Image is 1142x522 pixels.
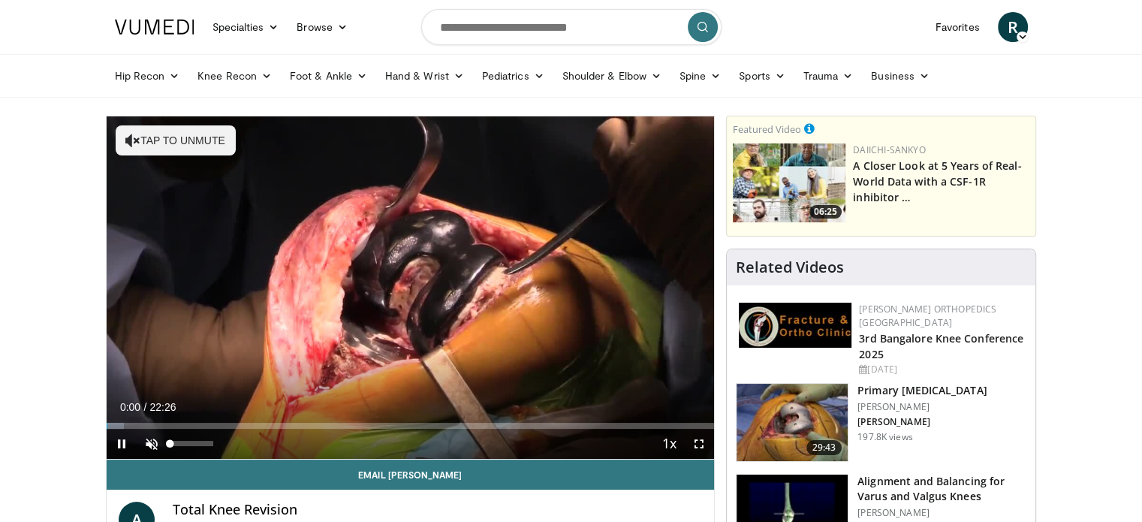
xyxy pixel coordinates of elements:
div: Volume Level [170,441,213,446]
img: 1ab50d05-db0e-42c7-b700-94c6e0976be2.jpeg.150x105_q85_autocrop_double_scale_upscale_version-0.2.jpg [739,303,851,348]
a: Daiichi-Sankyo [853,143,925,156]
p: [PERSON_NAME] [857,507,1026,519]
a: Knee Recon [188,61,281,91]
a: [PERSON_NAME] Orthopedics [GEOGRAPHIC_DATA] [859,303,996,329]
a: Shoulder & Elbow [553,61,670,91]
button: Unmute [137,429,167,459]
a: Hand & Wrist [376,61,473,91]
a: R [998,12,1028,42]
a: Trauma [794,61,863,91]
a: 3rd Bangalore Knee Conference 2025 [859,331,1023,361]
a: Specialties [203,12,288,42]
span: 22:26 [149,401,176,413]
a: Pediatrics [473,61,553,91]
a: 06:25 [733,143,845,222]
span: / [144,401,147,413]
a: Business [862,61,939,91]
button: Fullscreen [684,429,714,459]
a: Spine [670,61,730,91]
a: Browse [288,12,357,42]
div: [DATE] [859,363,1023,376]
div: Progress Bar [107,423,715,429]
button: Pause [107,429,137,459]
a: Sports [730,61,794,91]
a: A Closer Look at 5 Years of Real-World Data with a CSF-1R inhibitor … [853,158,1021,204]
button: Playback Rate [654,429,684,459]
h3: Alignment and Balancing for Varus and Valgus Knees [857,474,1026,504]
button: Tap to unmute [116,125,236,155]
a: Hip Recon [106,61,189,91]
span: 06:25 [809,205,842,219]
small: Featured Video [733,122,801,136]
p: [PERSON_NAME] [857,401,987,413]
img: 93c22cae-14d1-47f0-9e4a-a244e824b022.png.150x105_q85_crop-smart_upscale.jpg [733,143,845,222]
a: Email [PERSON_NAME] [107,460,715,490]
p: [PERSON_NAME] [857,416,987,428]
a: Favorites [927,12,989,42]
span: 0:00 [120,401,140,413]
a: 29:43 Primary [MEDICAL_DATA] [PERSON_NAME] [PERSON_NAME] 197.8K views [736,383,1026,463]
img: VuMedi Logo [115,20,194,35]
input: Search topics, interventions [421,9,722,45]
h3: Primary [MEDICAL_DATA] [857,383,987,398]
span: 29:43 [806,440,842,455]
a: Foot & Ankle [281,61,376,91]
p: 197.8K views [857,431,912,443]
video-js: Video Player [107,116,715,460]
h4: Total Knee Revision [173,502,703,518]
img: 297061_3.png.150x105_q85_crop-smart_upscale.jpg [737,384,848,462]
h4: Related Videos [736,258,844,276]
